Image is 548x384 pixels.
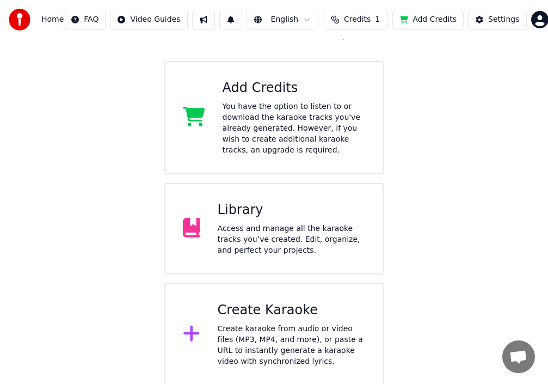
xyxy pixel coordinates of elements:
[9,9,30,31] img: youka
[344,14,371,25] span: Credits
[218,324,365,367] div: Create karaoke from audio or video files (MP3, MP4, and more), or paste a URL to instantly genera...
[110,10,187,29] button: Video Guides
[223,80,365,97] div: Add Credits
[218,202,365,219] div: Library
[223,101,365,156] div: You have the option to listen to or download the karaoke tracks you've already generated. However...
[64,10,106,29] button: FAQ
[41,14,64,25] nav: breadcrumb
[218,302,365,319] div: Create Karaoke
[488,14,519,25] div: Settings
[41,14,64,25] span: Home
[502,340,535,373] a: Open chat
[375,14,380,25] span: 1
[468,10,526,29] button: Settings
[323,10,388,29] button: Credits1
[218,223,365,256] div: Access and manage all the karaoke tracks you’ve created. Edit, organize, and perfect your projects.
[392,10,464,29] button: Add Credits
